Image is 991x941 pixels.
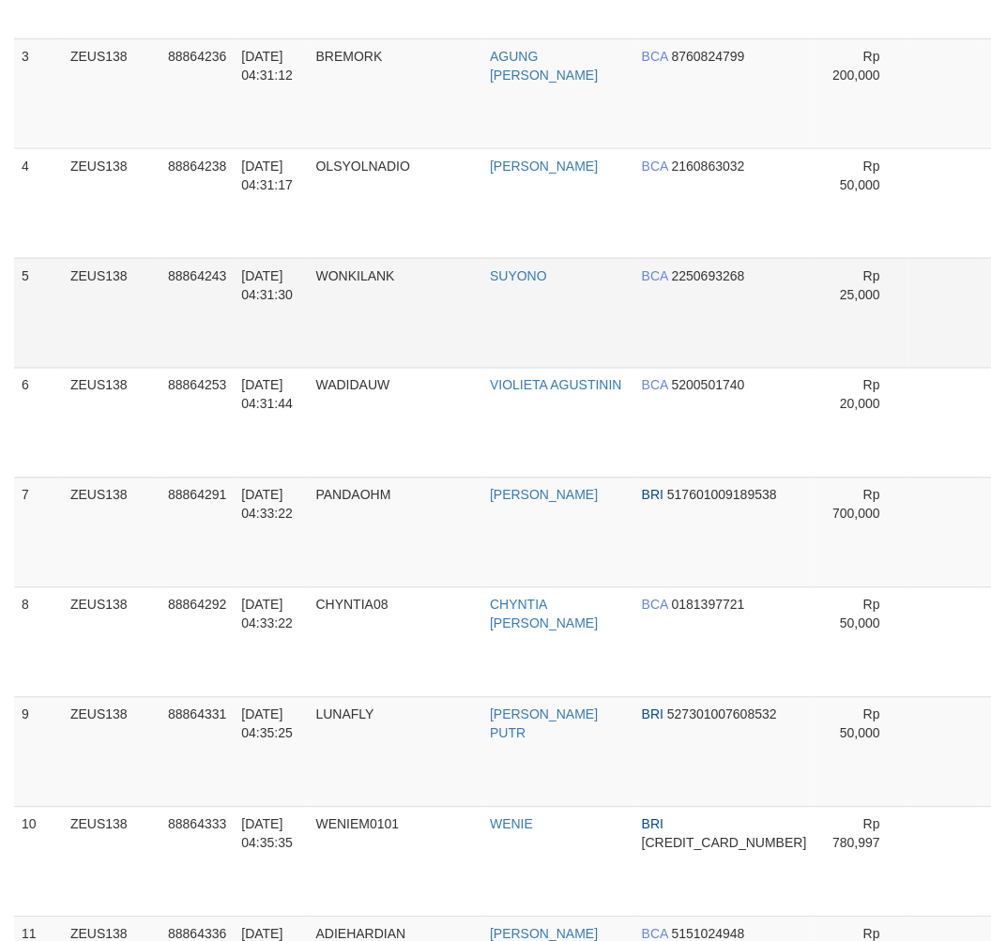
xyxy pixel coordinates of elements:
a: CHYNTIA [PERSON_NAME] [490,598,598,631]
span: BREMORK [316,49,383,64]
span: [DATE] 04:31:44 [241,378,293,412]
a: [PERSON_NAME] [490,159,598,174]
span: Copy 2160863032 to clipboard [672,159,745,174]
span: BCA [642,378,668,393]
td: ZEUS138 [63,148,160,258]
a: WENIE [490,817,533,832]
td: 8 [14,587,63,697]
span: Copy 527301007608532 to clipboard [667,707,777,722]
td: 7 [14,478,63,587]
span: [DATE] 04:31:17 [241,159,293,192]
span: LUNAFLY [316,707,374,722]
span: Copy 2250693268 to clipboard [672,268,745,283]
td: 10 [14,807,63,917]
a: AGUNG [PERSON_NAME] [490,49,598,83]
span: BCA [642,268,668,283]
td: 9 [14,697,63,807]
a: SUYONO [490,268,547,283]
td: 6 [14,368,63,478]
span: Copy 343401042797536 to clipboard [642,836,807,851]
span: Rp 200,000 [833,49,881,83]
td: 3 [14,38,63,148]
td: 4 [14,148,63,258]
span: [DATE] 04:33:22 [241,598,293,631]
span: 88864243 [168,268,226,283]
span: [DATE] 04:31:30 [241,268,293,302]
span: BCA [642,49,668,64]
span: [DATE] 04:31:12 [241,49,293,83]
span: 88864292 [168,598,226,613]
span: BRI [642,488,663,503]
span: Rp 50,000 [840,159,880,192]
td: ZEUS138 [63,807,160,917]
span: 88864253 [168,378,226,393]
span: OLSYOLNADIO [316,159,410,174]
span: Copy 8760824799 to clipboard [672,49,745,64]
span: [DATE] 04:35:25 [241,707,293,741]
td: ZEUS138 [63,587,160,697]
span: BRI [642,817,663,832]
span: PANDAOHM [316,488,391,503]
span: WENIEM0101 [316,817,400,832]
a: [PERSON_NAME] PUTR [490,707,598,741]
span: CHYNTIA08 [316,598,389,613]
span: Rp 50,000 [840,598,880,631]
span: Rp 50,000 [840,707,880,741]
span: BCA [642,598,668,613]
span: Rp 25,000 [840,268,880,302]
td: 5 [14,258,63,368]
td: ZEUS138 [63,38,160,148]
span: 88864331 [168,707,226,722]
td: ZEUS138 [63,368,160,478]
span: Rp 20,000 [840,378,880,412]
span: [DATE] 04:33:22 [241,488,293,522]
span: Rp 700,000 [833,488,881,522]
span: Copy 0181397721 to clipboard [672,598,745,613]
td: ZEUS138 [63,258,160,368]
span: 88864333 [168,817,226,832]
td: ZEUS138 [63,697,160,807]
span: [DATE] 04:35:35 [241,817,293,851]
span: WADIDAUW [316,378,390,393]
span: BRI [642,707,663,722]
span: 88864238 [168,159,226,174]
span: BCA [642,159,668,174]
span: Copy 5200501740 to clipboard [672,378,745,393]
span: WONKILANK [316,268,395,283]
span: Copy 517601009189538 to clipboard [667,488,777,503]
td: ZEUS138 [63,478,160,587]
a: VIOLIETA AGUSTININ [490,378,622,393]
a: [PERSON_NAME] [490,488,598,503]
span: 88864236 [168,49,226,64]
span: 88864291 [168,488,226,503]
span: Rp 780,997 [833,817,881,851]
